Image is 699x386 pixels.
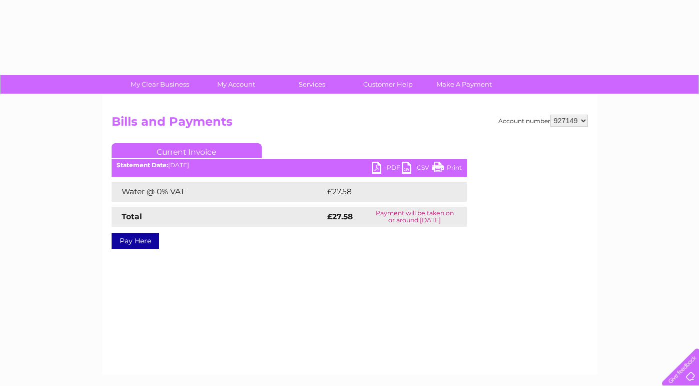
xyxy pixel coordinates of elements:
[498,115,588,127] div: Account number
[402,162,432,176] a: CSV
[363,207,467,227] td: Payment will be taken on or around [DATE]
[271,75,353,94] a: Services
[327,212,353,221] strong: £27.58
[347,75,429,94] a: Customer Help
[112,143,262,158] a: Current Invoice
[372,162,402,176] a: PDF
[122,212,142,221] strong: Total
[325,182,446,202] td: £27.58
[195,75,277,94] a: My Account
[112,233,159,249] a: Pay Here
[432,162,462,176] a: Print
[112,182,325,202] td: Water @ 0% VAT
[112,115,588,134] h2: Bills and Payments
[117,161,168,169] b: Statement Date:
[423,75,505,94] a: Make A Payment
[112,162,467,169] div: [DATE]
[119,75,201,94] a: My Clear Business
